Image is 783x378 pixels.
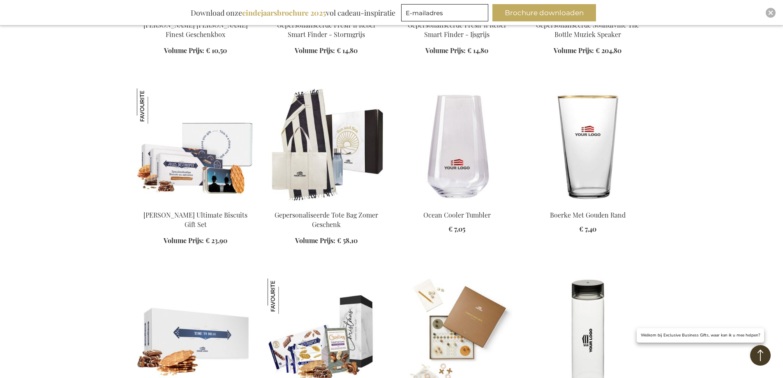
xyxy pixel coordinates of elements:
[425,46,488,56] a: Volume Prijs: € 14,80
[268,200,385,208] a: Personalised Summer Bag Gift
[337,46,358,55] span: € 14,80
[766,8,776,18] div: Close
[448,225,465,233] span: € 7,05
[554,46,621,56] a: Volume Prijs: € 204,80
[492,4,596,21] button: Brochure downloaden
[137,88,172,124] img: Jules Destrooper Ultimate Biscuits Gift Set
[529,200,647,208] a: Boerke With Gold Rrim
[768,10,773,15] img: Close
[242,8,326,18] b: eindejaarsbrochure 2025
[268,278,303,314] img: The Perfect Temptations Box
[143,211,247,229] a: [PERSON_NAME] Ultimate Biscuits Gift Set
[206,236,227,245] span: € 23,90
[268,88,385,204] img: Personalised Summer Bag Gift
[398,88,516,204] img: Ocean Cooler Tumbler
[398,200,516,208] a: Ocean Cooler Tumbler
[295,236,358,246] a: Volume Prijs: € 58,10
[164,46,227,56] a: Volume Prijs: € 10,50
[467,46,488,55] span: € 14,80
[579,225,596,233] span: € 7,40
[275,211,378,229] a: Gepersonaliseerde Tote Bag Zomer Geschenk
[554,46,594,55] span: Volume Prijs:
[423,211,491,219] a: Ocean Cooler Tumbler
[137,200,254,208] a: Jules Destrooper Ultimate Biscuits Gift Set Jules Destrooper Ultimate Biscuits Gift Set
[401,4,488,21] input: E-mailadres
[337,236,358,245] span: € 58,10
[164,236,227,246] a: Volume Prijs: € 23,90
[596,46,621,55] span: € 204,80
[295,46,335,55] span: Volume Prijs:
[137,88,254,204] img: Jules Destrooper Ultimate Biscuits Gift Set
[401,4,491,24] form: marketing offers and promotions
[295,236,335,245] span: Volume Prijs:
[164,236,204,245] span: Volume Prijs:
[206,46,227,55] span: € 10,50
[164,46,204,55] span: Volume Prijs:
[529,88,647,204] img: Boerke With Gold Rrim
[187,4,399,21] div: Download onze vol cadeau-inspiratie
[295,46,358,56] a: Volume Prijs: € 14,80
[550,211,626,219] a: Boerke Met Gouden Rand
[425,46,466,55] span: Volume Prijs:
